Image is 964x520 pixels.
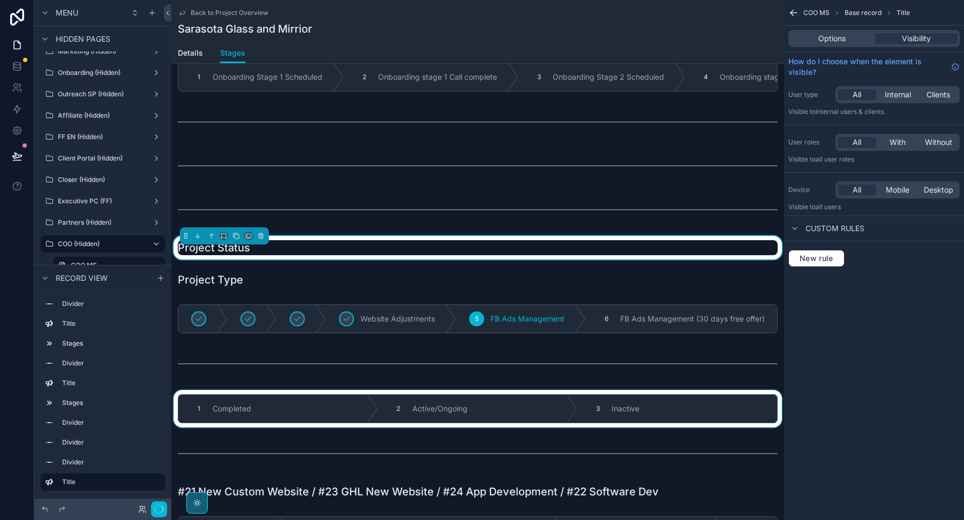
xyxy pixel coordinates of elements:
[818,33,846,44] span: Options
[924,185,953,195] span: Desktop
[902,33,931,44] span: Visibility
[816,108,884,116] span: Internal users & clients
[788,56,947,78] span: How do I choose when the element is visible?
[788,186,831,194] label: Device
[788,155,960,164] p: Visible to
[58,111,148,120] label: Affiliate (Hidden)
[56,34,110,44] span: Hidden pages
[788,56,960,78] a: How do I choose when the element is visible?
[62,498,161,506] label: Title
[795,254,838,263] span: New rule
[220,43,245,64] a: Stages
[191,9,268,17] span: Back to Project Overview
[897,9,910,17] span: Title
[788,90,831,99] label: User type
[62,478,156,486] label: Title
[62,438,161,447] label: Divider
[58,47,148,56] label: Marketing (Hidden)
[803,9,830,17] span: COO MS
[925,137,952,148] span: Without
[788,108,960,116] p: Visible to
[62,399,161,407] label: Stages
[885,89,911,100] span: Internal
[41,214,165,231] a: Partners (Hidden)
[58,68,148,77] label: Onboarding (Hidden)
[58,154,148,163] label: Client Portal (Hidden)
[62,359,161,368] label: Divider
[71,261,159,270] label: COO MS
[58,240,144,248] label: COO (Hidden)
[41,193,165,210] a: Executive PC (FF)
[805,223,864,234] span: Custom rules
[886,185,909,195] span: Mobile
[62,339,161,348] label: Stages
[788,203,960,211] p: Visible to
[788,138,831,147] label: User roles
[54,257,165,274] a: COO MS
[178,21,312,36] h1: Sarasota Glass and Mirrior
[62,319,161,328] label: Title
[58,175,148,184] label: Closer (Hidden)
[56,7,78,18] span: Menu
[41,171,165,188] a: Closer (Hidden)
[62,379,161,387] label: Title
[890,137,906,148] span: With
[41,128,165,146] a: FF EN (Hidden)
[62,458,161,467] label: Divider
[41,43,165,60] a: Marketing (Hidden)
[178,48,203,58] span: Details
[220,48,245,58] span: Stages
[178,9,268,17] a: Back to Project Overview
[58,133,148,141] label: FF EN (Hidden)
[845,9,882,17] span: Base record
[927,89,950,100] span: Clients
[178,43,203,65] a: Details
[853,137,861,148] span: All
[41,86,165,103] a: Outreach SP (Hidden)
[41,235,165,253] a: COO (Hidden)
[56,273,108,284] span: Record view
[58,90,148,98] label: Outreach SP (Hidden)
[41,150,165,167] a: Client Portal (Hidden)
[178,240,250,255] h1: Project Status
[41,64,165,81] a: Onboarding (Hidden)
[853,89,861,100] span: All
[58,197,148,205] label: Executive PC (FF)
[34,290,171,499] div: scrollable content
[62,300,161,308] label: Divider
[41,107,165,124] a: Affiliate (Hidden)
[853,185,861,195] span: All
[816,203,841,211] span: all users
[58,218,148,227] label: Partners (Hidden)
[62,418,161,427] label: Divider
[788,250,845,267] button: New rule
[816,155,854,163] span: All user roles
